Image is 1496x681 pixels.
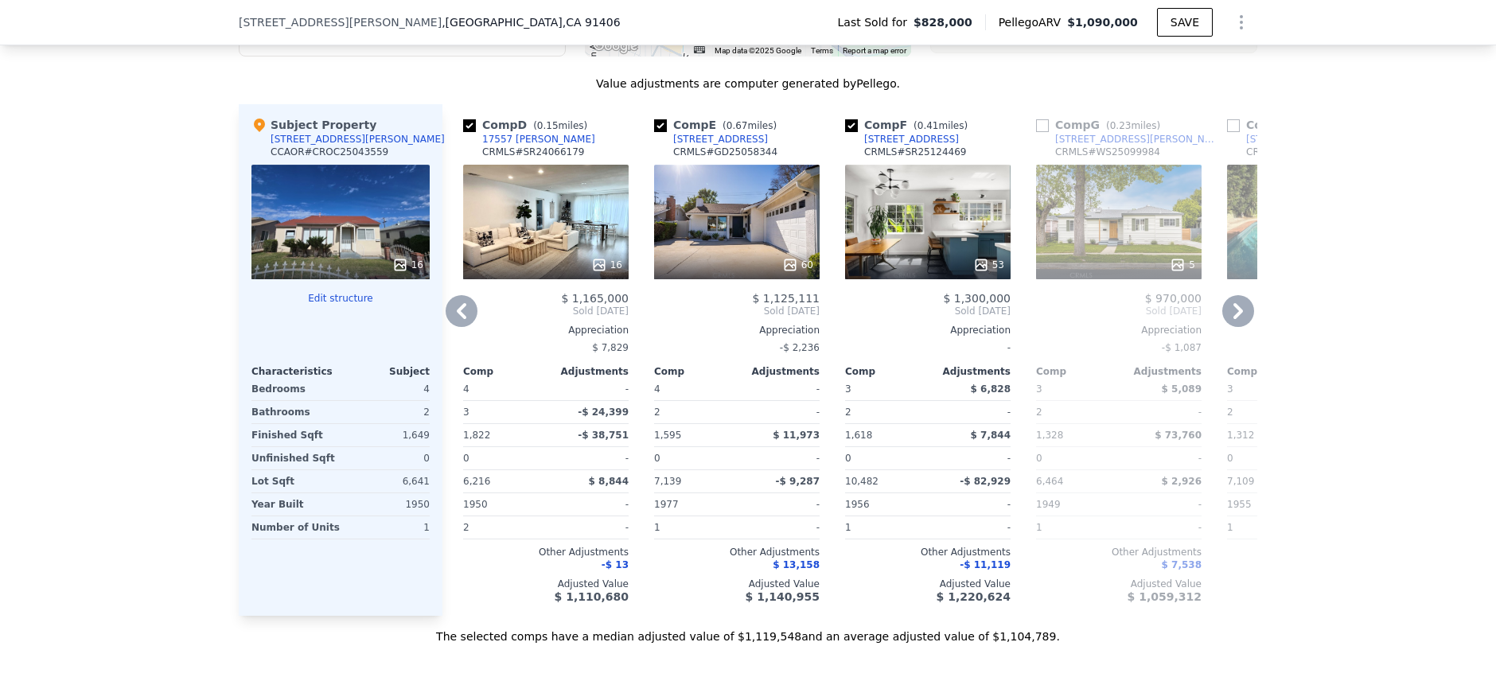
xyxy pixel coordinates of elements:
div: The selected comps have a median adjusted value of $1,119,548 and an average adjusted value of $1... [239,616,1257,644]
div: CRMLS # GD25058344 [673,146,777,158]
div: - [1122,516,1202,539]
a: 17557 [PERSON_NAME] [463,133,595,146]
span: Sold [DATE] [1036,305,1202,317]
div: 1955 [1227,493,1307,516]
div: - [931,401,1011,423]
span: -$ 9,287 [776,476,820,487]
span: $1,090,000 [1067,16,1138,29]
span: 4 [463,383,469,395]
div: Comp [1227,365,1310,378]
div: - [549,447,629,469]
div: Appreciation [1036,324,1202,337]
div: CCAOR # CROC25043559 [271,146,388,158]
div: - [740,401,820,423]
span: 6,216 [463,476,490,487]
span: -$ 38,751 [578,430,629,441]
span: 0 [845,453,851,464]
span: $ 6,828 [971,383,1011,395]
div: Adjusted Value [654,578,820,590]
span: -$ 24,399 [578,407,629,418]
span: 1,595 [654,430,681,441]
div: [STREET_ADDRESS][PERSON_NAME] [1055,133,1221,146]
span: $ 1,125,111 [752,292,820,305]
div: Comp [654,365,737,378]
div: 1977 [654,493,734,516]
span: 1,312 [1227,430,1254,441]
div: Subject [341,365,430,378]
span: ( miles) [907,120,974,131]
span: $ 11,973 [773,430,820,441]
button: SAVE [1157,8,1213,37]
div: - [549,493,629,516]
span: -$ 1,087 [1162,342,1202,353]
span: $ 73,760 [1155,430,1202,441]
div: 1 [1227,516,1307,539]
div: Unfinished Sqft [251,447,337,469]
div: 16 [591,257,622,273]
div: 6,641 [344,470,430,492]
div: - [931,493,1011,516]
span: $ 1,220,624 [937,590,1011,603]
div: 1 [1036,516,1116,539]
div: - [740,378,820,400]
div: Adjustments [1119,365,1202,378]
span: $ 1,300,000 [943,292,1011,305]
span: Sold [DATE] [845,305,1011,317]
a: Report a map error [843,46,906,55]
span: 1,328 [1036,430,1063,441]
div: - [1122,493,1202,516]
div: 16 [392,257,423,273]
a: [STREET_ADDRESS] [654,133,768,146]
div: - [740,493,820,516]
span: 3 [845,383,851,395]
div: 1950 [344,493,430,516]
div: 3 [463,401,543,423]
span: 3 [1227,383,1233,395]
img: Google [589,36,641,56]
span: 7,139 [654,476,681,487]
div: Adjusted Value [845,578,1011,590]
div: 1949 [1036,493,1116,516]
div: 1,649 [344,424,430,446]
div: 2 [344,401,430,423]
button: Keyboard shortcuts [694,46,705,53]
div: - [549,516,629,539]
div: 0 [344,447,430,469]
span: $ 2,926 [1162,476,1202,487]
div: 2 [1227,401,1307,423]
span: Last Sold for [838,14,914,30]
div: - [740,516,820,539]
div: [STREET_ADDRESS] [864,133,959,146]
div: Comp D [463,117,594,133]
div: Appreciation [654,324,820,337]
span: , [GEOGRAPHIC_DATA] [442,14,620,30]
span: $828,000 [914,14,972,30]
div: 2 [463,516,543,539]
a: Open this area in Google Maps (opens a new window) [589,36,641,56]
div: [STREET_ADDRESS][PERSON_NAME] [271,133,445,146]
div: Bedrooms [251,378,337,400]
div: CRMLS # SR24066179 [482,146,584,158]
span: 0 [463,453,469,464]
a: [STREET_ADDRESS] [845,133,959,146]
div: - [740,447,820,469]
span: 0.23 [1110,120,1132,131]
div: Comp F [845,117,974,133]
span: 0.67 [727,120,748,131]
div: Comp E [654,117,783,133]
div: 1 [346,516,430,539]
span: 0 [1227,453,1233,464]
div: Appreciation [1227,324,1393,337]
div: Adjusted Value [1227,578,1393,590]
div: Number of Units [251,516,340,539]
div: 1950 [463,493,543,516]
div: 4 [344,378,430,400]
span: -$ 11,119 [960,559,1011,570]
span: $ 970,000 [1145,292,1202,305]
span: 3 [1036,383,1042,395]
span: ( miles) [716,120,783,131]
div: Other Adjustments [463,546,629,558]
span: 6,464 [1036,476,1063,487]
div: [STREET_ADDRESS] [673,133,768,146]
div: Comp G [1036,117,1167,133]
